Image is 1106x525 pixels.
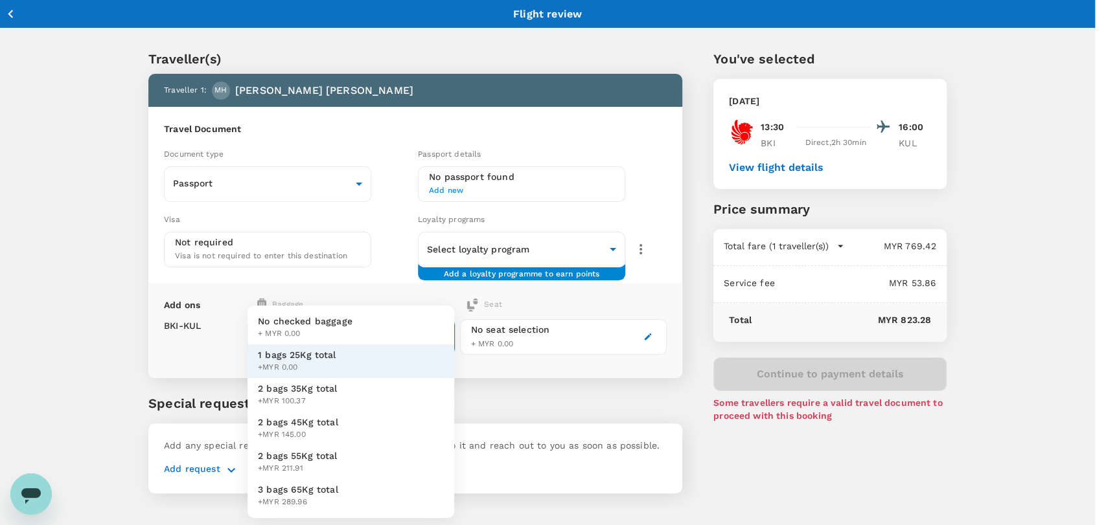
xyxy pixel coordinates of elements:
span: +MYR 0.00 [258,361,336,374]
span: +MYR 211.91 [258,462,338,475]
span: + MYR 0.00 [258,328,352,341]
span: +MYR 289.96 [258,496,338,509]
span: 1 bags 25Kg total [258,348,336,361]
span: 3 bags 65Kg total [258,483,338,496]
span: 2 bags 45Kg total [258,416,338,429]
span: No checked baggage [258,315,352,328]
span: +MYR 100.37 [258,395,338,408]
span: 2 bags 35Kg total [258,382,338,395]
span: 2 bags 55Kg total [258,449,338,462]
span: +MYR 145.00 [258,429,338,441]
